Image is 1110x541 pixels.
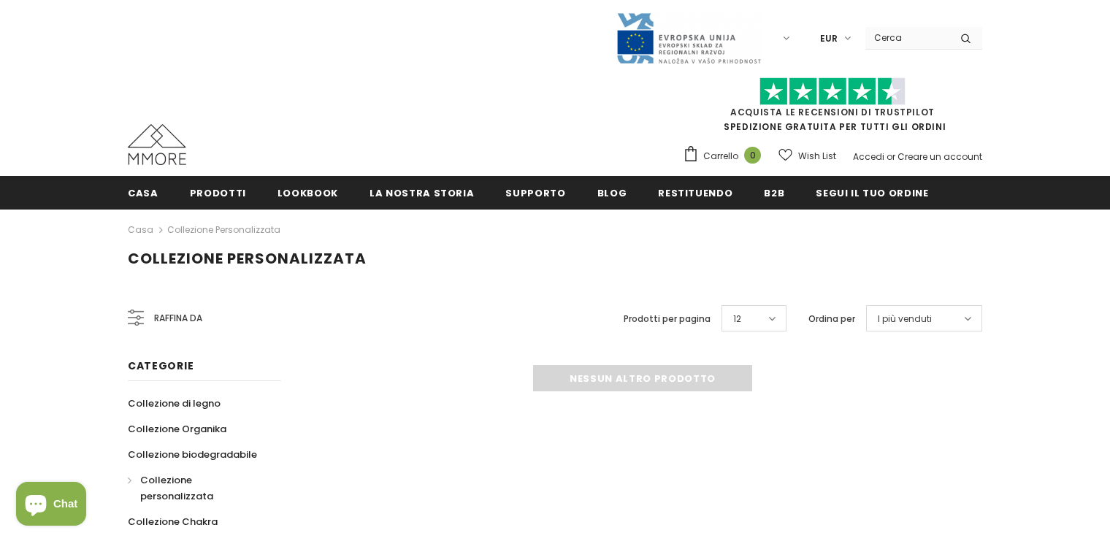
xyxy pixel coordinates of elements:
[897,150,982,163] a: Creare un account
[128,391,221,416] a: Collezione di legno
[190,176,246,209] a: Prodotti
[744,147,761,164] span: 0
[597,176,627,209] a: Blog
[128,467,265,509] a: Collezione personalizzata
[778,143,836,169] a: Wish List
[505,176,565,209] a: supporto
[277,176,338,209] a: Lookbook
[683,145,768,167] a: Carrello 0
[703,149,738,164] span: Carrello
[128,422,226,436] span: Collezione Organika
[683,84,982,133] span: SPEDIZIONE GRATUITA PER TUTTI GLI ORDINI
[597,186,627,200] span: Blog
[764,176,784,209] a: B2B
[167,223,280,236] a: Collezione personalizzata
[658,186,732,200] span: Restituendo
[759,77,906,106] img: Fidati di Pilot Stars
[128,186,158,200] span: Casa
[370,186,474,200] span: La nostra storia
[128,416,226,442] a: Collezione Organika
[128,176,158,209] a: Casa
[128,248,367,269] span: Collezione personalizzata
[128,448,257,461] span: Collezione biodegradabile
[887,150,895,163] span: or
[154,310,202,326] span: Raffina da
[616,31,762,44] a: Javni Razpis
[764,186,784,200] span: B2B
[505,186,565,200] span: supporto
[128,509,218,534] a: Collezione Chakra
[730,106,935,118] a: Acquista le recensioni di TrustPilot
[816,176,928,209] a: Segui il tuo ordine
[865,27,949,48] input: Search Site
[370,176,474,209] a: La nostra storia
[616,12,762,65] img: Javni Razpis
[12,482,91,529] inbox-online-store-chat: Shopify online store chat
[277,186,338,200] span: Lookbook
[808,312,855,326] label: Ordina per
[128,124,186,165] img: Casi MMORE
[816,186,928,200] span: Segui il tuo ordine
[190,186,246,200] span: Prodotti
[128,515,218,529] span: Collezione Chakra
[658,176,732,209] a: Restituendo
[820,31,838,46] span: EUR
[798,149,836,164] span: Wish List
[128,221,153,239] a: Casa
[853,150,884,163] a: Accedi
[140,473,213,503] span: Collezione personalizzata
[128,396,221,410] span: Collezione di legno
[733,312,741,326] span: 12
[128,442,257,467] a: Collezione biodegradabile
[624,312,711,326] label: Prodotti per pagina
[878,312,932,326] span: I più venduti
[128,358,194,373] span: Categorie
